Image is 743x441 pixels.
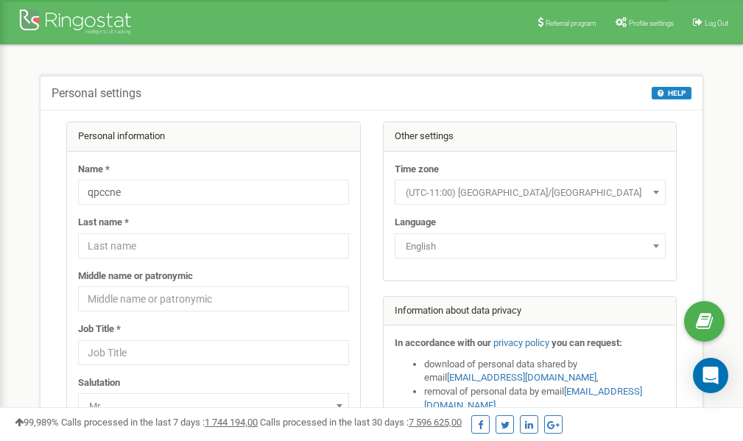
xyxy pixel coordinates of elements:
span: 99,989% [15,417,59,428]
div: Other settings [384,122,677,152]
u: 1 744 194,00 [205,417,258,428]
input: Job Title [78,340,349,365]
label: Middle name or patronymic [78,269,193,283]
button: HELP [652,87,691,99]
input: Name [78,180,349,205]
div: Open Intercom Messenger [693,358,728,393]
li: removal of personal data by email , [424,385,666,412]
label: Job Title * [78,322,121,336]
strong: In accordance with our [395,337,491,348]
div: Information about data privacy [384,297,677,326]
span: (UTC-11:00) Pacific/Midway [400,183,661,203]
div: Personal information [67,122,360,152]
a: privacy policy [493,337,549,348]
label: Time zone [395,163,439,177]
input: Last name [78,233,349,258]
a: [EMAIL_ADDRESS][DOMAIN_NAME] [447,372,596,383]
span: Mr. [83,396,344,417]
span: Calls processed in the last 30 days : [260,417,462,428]
strong: you can request: [552,337,622,348]
span: Referral program [546,19,596,27]
span: (UTC-11:00) Pacific/Midway [395,180,666,205]
label: Last name * [78,216,129,230]
span: Log Out [705,19,728,27]
span: English [400,236,661,257]
h5: Personal settings [52,87,141,100]
span: English [395,233,666,258]
span: Calls processed in the last 7 days : [61,417,258,428]
span: Mr. [78,393,349,418]
li: download of personal data shared by email , [424,358,666,385]
label: Language [395,216,436,230]
label: Salutation [78,376,120,390]
label: Name * [78,163,110,177]
input: Middle name or patronymic [78,286,349,311]
span: Profile settings [629,19,674,27]
u: 7 596 625,00 [409,417,462,428]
